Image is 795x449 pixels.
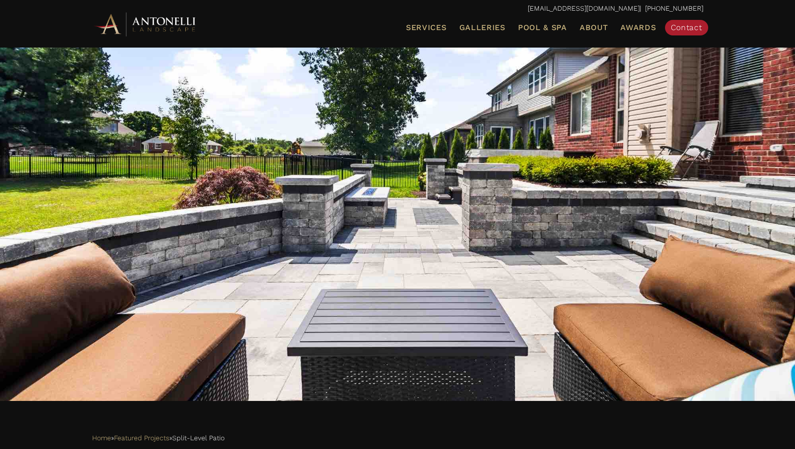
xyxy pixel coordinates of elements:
a: About [576,21,612,34]
span: About [580,24,608,32]
span: Services [406,24,447,32]
img: Antonelli Horizontal Logo [92,11,199,37]
a: Contact [665,20,708,35]
span: Awards [620,23,656,32]
nav: Breadcrumbs [92,431,703,445]
a: [EMAIL_ADDRESS][DOMAIN_NAME] [528,4,640,12]
span: » » [92,432,225,445]
a: Galleries [455,21,509,34]
span: Galleries [459,23,505,32]
span: Split-Level Patio [172,432,225,445]
a: Awards [617,21,660,34]
p: | [PHONE_NUMBER] [92,2,703,15]
span: Contact [671,23,702,32]
span: Pool & Spa [518,23,567,32]
a: Pool & Spa [514,21,571,34]
a: Home [92,432,111,445]
a: Featured Projects [114,432,169,445]
a: Services [402,21,451,34]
